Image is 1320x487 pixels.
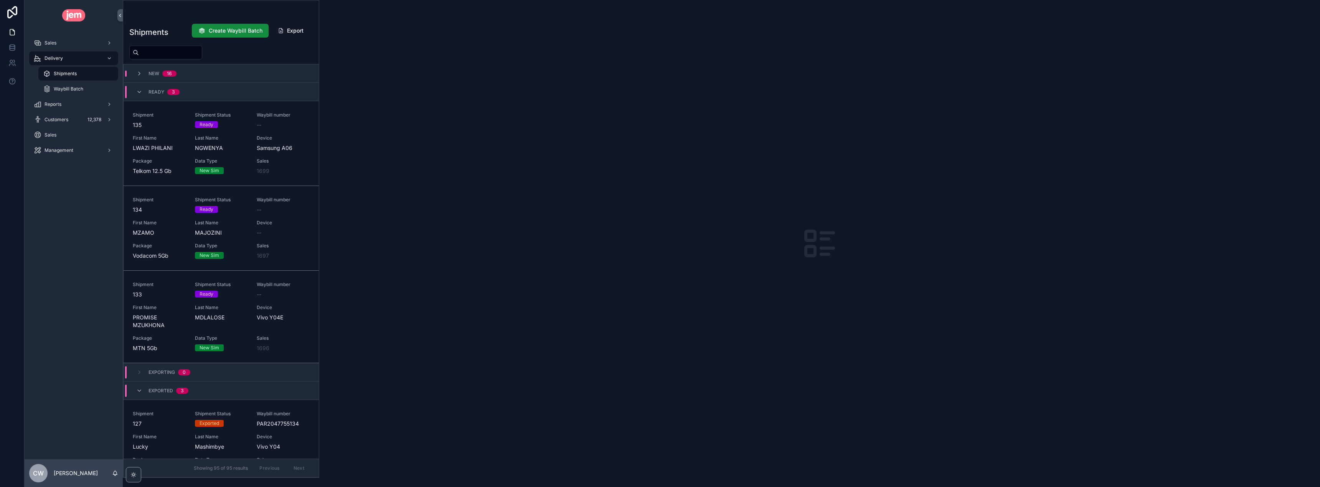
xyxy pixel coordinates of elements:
span: Shipment Status [195,197,248,203]
span: Exporting [148,369,175,375]
span: Waybill number [257,197,310,203]
span: Waybill number [257,112,310,118]
span: MZAMO [133,229,186,237]
a: Reports [29,97,118,111]
span: Last Name [195,135,248,141]
span: Shipment Status [195,411,248,417]
span: 135 [133,121,186,129]
a: Management [29,143,118,157]
span: Vivo Y04 [257,443,310,451]
button: Export [272,24,310,38]
div: scrollable content [25,31,123,167]
span: Sales [45,40,56,46]
span: LWAZI PHILANI [133,144,186,152]
span: Shipment [133,281,186,288]
div: New Sim [200,344,219,351]
span: Sales [257,335,310,341]
button: Create Waybill Batch [192,24,269,38]
span: Device [257,434,310,440]
div: 0 [183,369,186,375]
span: 134 [133,206,186,214]
span: Samsung A06 [257,144,310,152]
span: -- [257,291,261,298]
div: 12,378 [85,115,104,124]
a: 1699 [257,167,269,175]
span: Device [257,135,310,141]
div: 3 [181,388,184,394]
div: Ready [200,291,213,298]
span: New [148,71,159,77]
div: 16 [167,71,172,77]
span: Data Type [195,457,248,463]
div: New Sim [200,167,219,174]
span: PAR2047755134 [257,420,310,428]
a: Shipment135Shipment StatusReadyWaybill number--First NameLWAZI PHILANILast NameNGWENYADeviceSamsu... [124,101,319,186]
span: PROMISE MZUKHONA [133,314,186,329]
img: App logo [62,9,86,21]
span: Ready [148,89,164,95]
span: Management [45,147,73,153]
span: Shipment [133,112,186,118]
span: Sales [257,457,310,463]
a: 1696 [257,344,269,352]
span: MDLALOSE [195,314,248,321]
span: Package [133,335,186,341]
span: First Name [133,304,186,311]
span: Shipment [133,411,186,417]
div: Exported [200,420,219,427]
span: Vivo Y04E [257,314,310,321]
a: Shipment127Shipment StatusExportedWaybill numberPAR2047755134First NameLuckyLast NameMashimbyeDev... [124,400,319,485]
span: Last Name [195,220,248,226]
span: Customers [45,117,68,123]
span: Create Waybill Batch [209,27,262,35]
a: Sales [29,36,118,50]
a: Shipments [38,67,118,81]
a: 1697 [257,252,269,260]
span: 133 [133,291,186,298]
span: Vodacom 5Gb [133,252,186,260]
div: New Sim [200,252,219,259]
span: Sales [257,243,310,249]
span: First Name [133,220,186,226]
span: Package [133,457,186,463]
span: -- [257,229,261,237]
span: Data Type [195,335,248,341]
span: CW [33,469,44,478]
span: Sales [45,132,56,138]
span: Waybill Batch [54,86,83,92]
span: Waybill number [257,281,310,288]
span: Reports [45,101,61,107]
span: Delivery [45,55,63,61]
div: Ready [200,206,213,213]
span: -- [257,206,261,214]
h1: Shipments [129,27,168,38]
span: 127 [133,420,186,428]
span: Last Name [195,434,248,440]
a: Shipment133Shipment StatusReadyWaybill number--First NamePROMISE MZUKHONALast NameMDLALOSEDeviceV... [124,271,319,363]
span: NGWENYA [195,144,248,152]
a: Shipment134Shipment StatusReadyWaybill number--First NameMZAMOLast NameMAJOZINIDevice--PackageVod... [124,186,319,271]
span: Lucky [133,443,186,451]
p: [PERSON_NAME] [54,469,98,477]
span: Exported [148,388,173,394]
span: Shipment Status [195,112,248,118]
span: Device [257,220,310,226]
span: Shipment [133,197,186,203]
span: Data Type [195,158,248,164]
span: Package [133,158,186,164]
span: Device [257,304,310,311]
a: Customers12,378 [29,113,118,127]
span: Showing 95 of 95 results [194,465,248,471]
span: Mashimbye [195,443,248,451]
span: Data Type [195,243,248,249]
span: Waybill number [257,411,310,417]
span: Shipments [54,71,77,77]
div: Ready [200,121,213,128]
a: Delivery [29,51,118,65]
span: Telkom 12.5 Gb [133,167,186,175]
span: -- [257,121,261,129]
a: Sales [29,128,118,142]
